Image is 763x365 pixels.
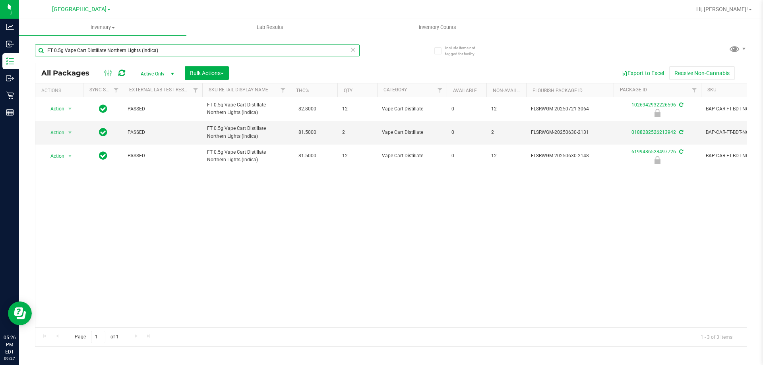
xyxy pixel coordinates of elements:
[52,6,107,13] span: [GEOGRAPHIC_DATA]
[294,150,320,162] span: 81.5000
[207,149,285,164] span: FT 0.5g Vape Cart Distillate Northern Lights (Indica)
[631,129,676,135] a: 0188282526213942
[451,152,482,160] span: 0
[68,331,125,343] span: Page of 1
[620,87,647,93] a: Package ID
[6,23,14,31] inline-svg: Analytics
[43,103,65,114] span: Action
[408,24,467,31] span: Inventory Counts
[65,103,75,114] span: select
[344,88,352,93] a: Qty
[43,151,65,162] span: Action
[631,102,676,108] a: 1026942932226596
[451,129,482,136] span: 0
[491,105,521,113] span: 12
[631,149,676,154] a: 6199486528497726
[678,102,683,108] span: Sync from Compliance System
[493,88,528,93] a: Non-Available
[128,152,198,160] span: PASSED
[185,66,229,80] button: Bulk Actions
[616,66,669,80] button: Export to Excel
[445,45,485,57] span: Include items not tagged for facility
[4,355,15,361] p: 09/27
[531,129,609,136] span: FLSRWGM-20250630-2131
[209,87,268,93] a: Sku Retail Display Name
[110,83,123,97] a: Filter
[19,24,186,31] span: Inventory
[91,331,105,343] input: 1
[41,69,97,77] span: All Packages
[207,125,285,140] span: FT 0.5g Vape Cart Distillate Northern Lights (Indica)
[41,88,80,93] div: Actions
[696,6,748,12] span: Hi, [PERSON_NAME]!
[128,105,198,113] span: PASSED
[342,129,372,136] span: 2
[491,129,521,136] span: 2
[35,44,360,56] input: Search Package ID, Item Name, SKU, Lot or Part Number...
[451,105,482,113] span: 0
[382,129,442,136] span: Vape Cart Distillate
[6,40,14,48] inline-svg: Inbound
[129,87,192,93] a: External Lab Test Result
[128,129,198,136] span: PASSED
[294,103,320,115] span: 82.8000
[89,87,120,93] a: Sync Status
[99,127,107,138] span: In Sync
[277,83,290,97] a: Filter
[669,66,735,80] button: Receive Non-Cannabis
[19,19,186,36] a: Inventory
[707,87,717,93] a: SKU
[354,19,521,36] a: Inventory Counts
[531,105,609,113] span: FLSRWGM-20250721-3064
[342,105,372,113] span: 12
[612,109,702,117] div: Newly Received
[296,88,309,93] a: THC%
[99,103,107,114] span: In Sync
[4,334,15,355] p: 05:26 PM EDT
[186,19,354,36] a: Lab Results
[6,91,14,99] inline-svg: Retail
[694,331,739,343] span: 1 - 3 of 3 items
[453,88,477,93] a: Available
[189,83,202,97] a: Filter
[533,88,583,93] a: Flourish Package ID
[491,152,521,160] span: 12
[8,301,32,325] iframe: Resource center
[99,150,107,161] span: In Sync
[246,24,294,31] span: Lab Results
[382,105,442,113] span: Vape Cart Distillate
[65,151,75,162] span: select
[6,57,14,65] inline-svg: Inventory
[688,83,701,97] a: Filter
[383,87,407,93] a: Category
[342,152,372,160] span: 12
[531,152,609,160] span: FLSRWGM-20250630-2148
[350,44,356,55] span: Clear
[6,108,14,116] inline-svg: Reports
[382,152,442,160] span: Vape Cart Distillate
[434,83,447,97] a: Filter
[678,149,683,154] span: Sync from Compliance System
[6,74,14,82] inline-svg: Outbound
[207,101,285,116] span: FT 0.5g Vape Cart Distillate Northern Lights (Indica)
[190,70,224,76] span: Bulk Actions
[65,127,75,138] span: select
[294,127,320,138] span: 81.5000
[43,127,65,138] span: Action
[678,129,683,135] span: Sync from Compliance System
[612,156,702,164] div: Newly Received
